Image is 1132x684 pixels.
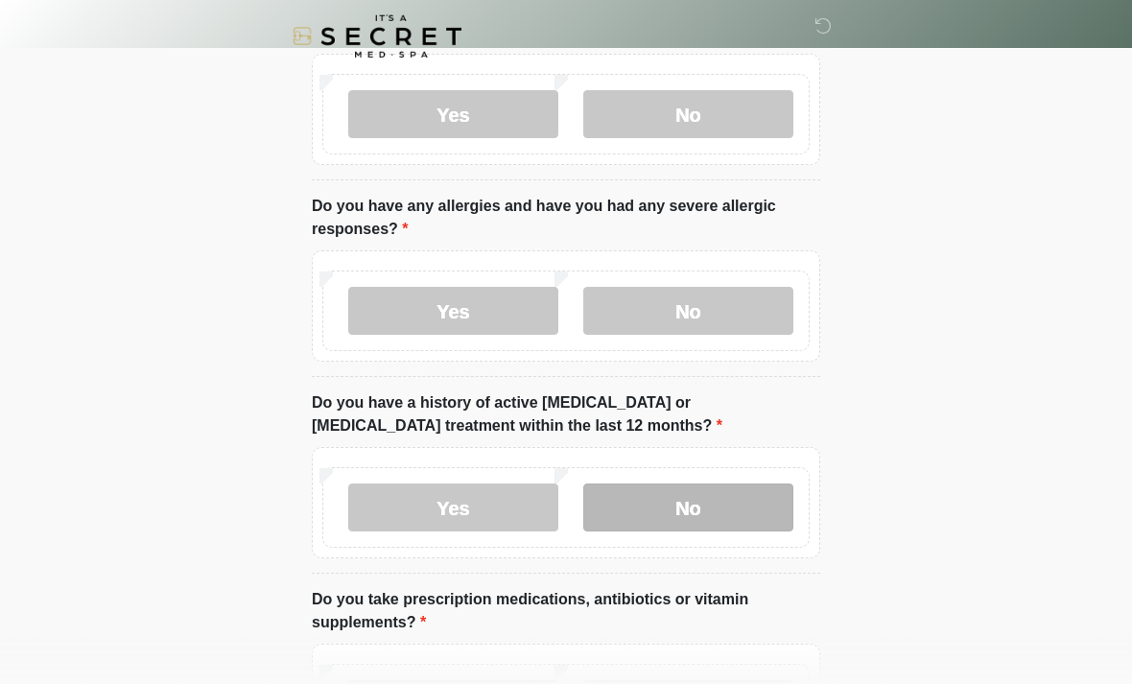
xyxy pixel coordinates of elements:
label: Do you have any allergies and have you had any severe allergic responses? [312,195,820,241]
label: No [583,90,793,138]
label: Do you have a history of active [MEDICAL_DATA] or [MEDICAL_DATA] treatment within the last 12 mon... [312,391,820,437]
label: Do you take prescription medications, antibiotics or vitamin supplements? [312,588,820,634]
img: It's A Secret Med Spa Logo [293,14,461,58]
label: No [583,484,793,531]
label: Yes [348,287,558,335]
label: Yes [348,484,558,531]
label: No [583,287,793,335]
label: Yes [348,90,558,138]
